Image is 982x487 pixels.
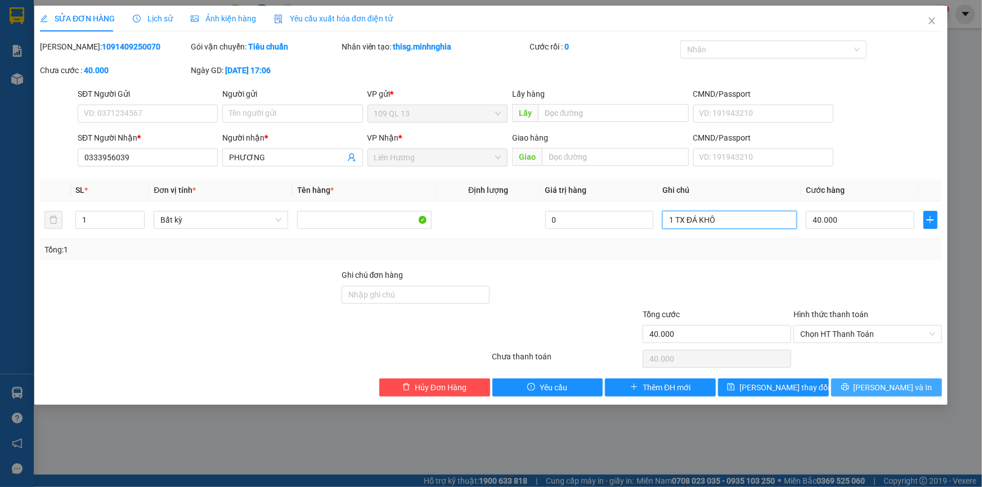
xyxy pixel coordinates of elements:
[297,186,334,195] span: Tên hàng
[530,40,678,53] div: Cước rồi :
[65,7,159,21] b: [PERSON_NAME]
[40,14,115,23] span: SỬA ĐƠN HÀNG
[379,378,490,396] button: deleteHủy Đơn Hàng
[342,40,528,53] div: Nhân viên tạo:
[347,153,356,162] span: user-add
[5,25,214,39] li: 01 [PERSON_NAME]
[662,211,797,229] input: Ghi Chú
[5,5,61,61] img: logo.jpg
[492,378,603,396] button: exclamation-circleYêu cầu
[191,64,339,76] div: Ngày GD:
[718,378,829,396] button: save[PERSON_NAME] thay đổi
[468,186,508,195] span: Định lượng
[916,6,948,37] button: Close
[5,70,114,89] b: GỬI : 109 QL 13
[402,383,410,392] span: delete
[191,14,256,23] span: Ảnh kiện hàng
[133,14,173,23] span: Lịch sử
[222,88,362,100] div: Người gửi
[65,27,74,36] span: environment
[191,15,199,22] span: picture
[923,211,938,229] button: plus
[800,326,935,342] span: Chọn HT Thanh Toán
[374,149,501,166] span: Liên Hương
[65,41,74,50] span: phone
[693,88,833,100] div: CMND/Passport
[854,381,932,394] span: [PERSON_NAME] và In
[605,378,716,396] button: plusThêm ĐH mới
[5,39,214,53] li: 02523854854
[545,186,587,195] span: Giá trị hàng
[841,383,849,392] span: printer
[512,89,545,98] span: Lấy hàng
[342,286,490,304] input: Ghi chú đơn hàng
[342,270,403,279] label: Ghi chú đơn hàng
[831,378,942,396] button: printer[PERSON_NAME] và In
[512,104,538,122] span: Lấy
[367,88,508,100] div: VP gửi
[40,64,189,76] div: Chưa cước :
[806,186,845,195] span: Cước hàng
[527,383,535,392] span: exclamation-circle
[75,186,84,195] span: SL
[367,133,399,142] span: VP Nhận
[393,42,452,51] b: thisg.minhnghia
[84,66,109,75] b: 40.000
[415,381,467,394] span: Hủy Đơn Hàng
[374,105,501,122] span: 109 QL 13
[540,381,567,394] span: Yêu cầu
[693,132,833,144] div: CMND/Passport
[274,14,393,23] span: Yêu cầu xuất hóa đơn điện tử
[248,42,288,51] b: Tiêu chuẩn
[793,310,868,319] label: Hình thức thanh toán
[40,40,189,53] div: [PERSON_NAME]:
[78,132,218,144] div: SĐT Người Nhận
[44,211,62,229] button: delete
[154,186,196,195] span: Đơn vị tính
[225,66,271,75] b: [DATE] 17:06
[160,211,281,228] span: Bất kỳ
[40,15,48,22] span: edit
[564,42,569,51] b: 0
[133,15,141,22] span: clock-circle
[491,350,642,370] div: Chưa thanh toán
[739,381,829,394] span: [PERSON_NAME] thay đổi
[643,381,690,394] span: Thêm ĐH mới
[274,15,283,24] img: icon
[191,40,339,53] div: Gói vận chuyển:
[643,310,680,319] span: Tổng cước
[297,211,432,229] input: VD: Bàn, Ghế
[658,179,801,201] th: Ghi chú
[44,243,379,256] div: Tổng: 1
[78,88,218,100] div: SĐT Người Gửi
[630,383,638,392] span: plus
[542,148,689,166] input: Dọc đường
[727,383,735,392] span: save
[512,133,548,142] span: Giao hàng
[512,148,542,166] span: Giao
[102,42,160,51] b: 1091409250070
[222,132,362,144] div: Người nhận
[927,16,936,25] span: close
[538,104,689,122] input: Dọc đường
[924,215,937,224] span: plus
